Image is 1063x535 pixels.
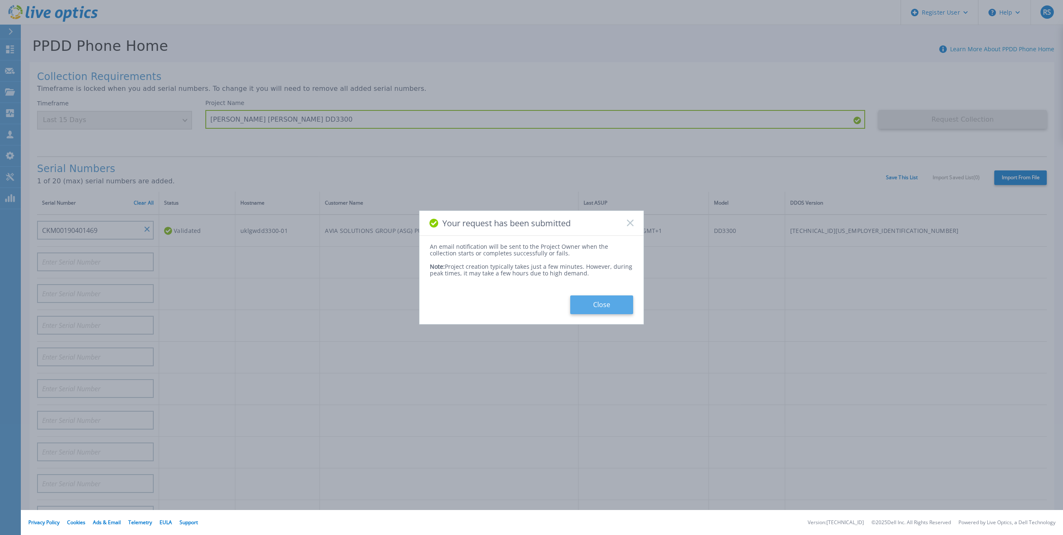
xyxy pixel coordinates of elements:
[430,262,445,270] span: Note:
[430,257,633,277] div: Project creation typically takes just a few minutes. However, during peak times, it may take a fe...
[67,519,85,526] a: Cookies
[28,519,60,526] a: Privacy Policy
[570,295,633,314] button: Close
[958,520,1056,525] li: Powered by Live Optics, a Dell Technology
[808,520,864,525] li: Version: [TECHNICAL_ID]
[128,519,152,526] a: Telemetry
[180,519,198,526] a: Support
[93,519,121,526] a: Ads & Email
[442,218,571,228] span: Your request has been submitted
[430,243,633,257] div: An email notification will be sent to the Project Owner when the collection starts or completes s...
[160,519,172,526] a: EULA
[871,520,951,525] li: © 2025 Dell Inc. All Rights Reserved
